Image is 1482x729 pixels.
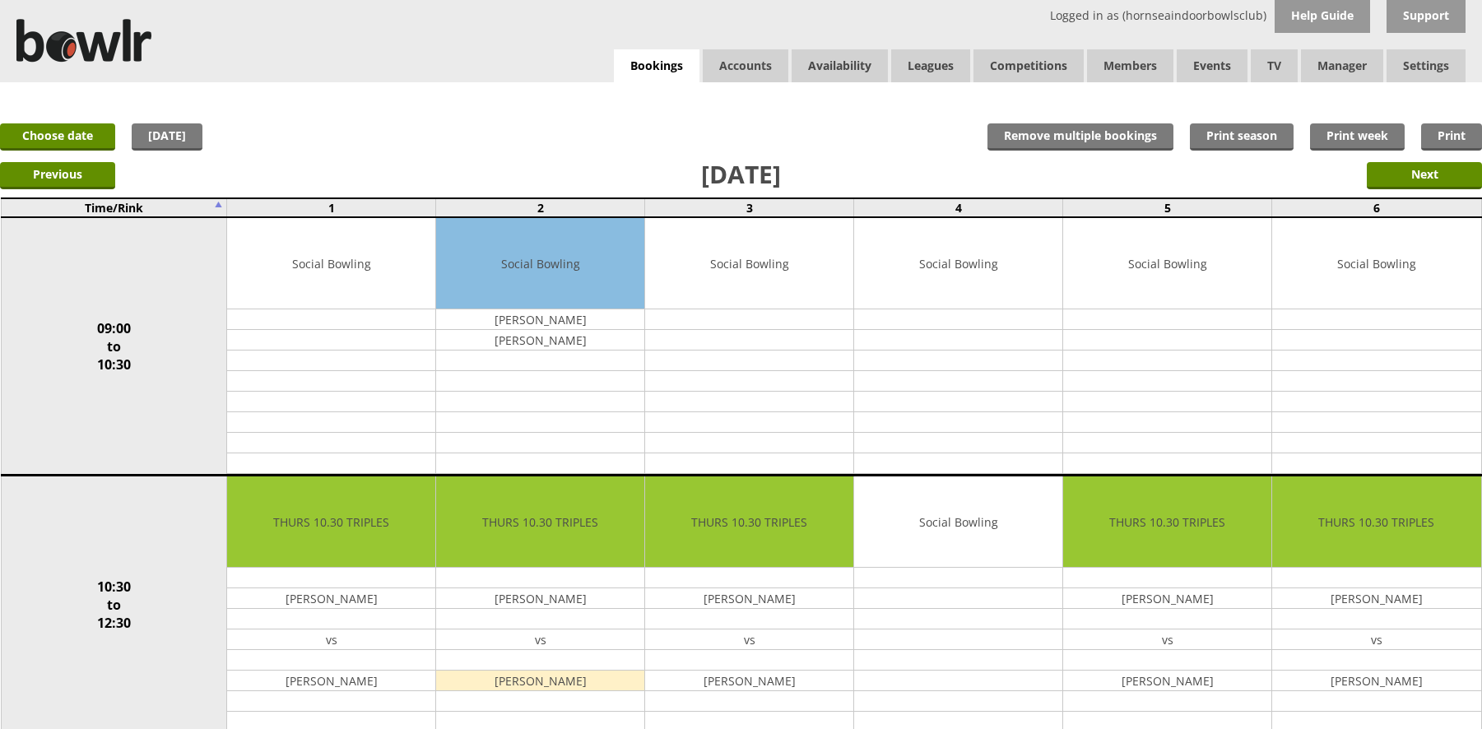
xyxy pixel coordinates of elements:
[854,218,1062,309] td: Social Bowling
[1190,123,1294,151] a: Print season
[1272,198,1481,217] td: 6
[1272,671,1480,691] td: [PERSON_NAME]
[792,49,888,82] a: Availability
[227,218,435,309] td: Social Bowling
[1063,218,1271,309] td: Social Bowling
[1272,476,1480,568] td: THURS 10.30 TRIPLES
[1087,49,1173,82] span: Members
[645,629,853,650] td: vs
[227,198,436,217] td: 1
[987,123,1173,151] input: Remove multiple bookings
[436,588,644,609] td: [PERSON_NAME]
[1421,123,1482,151] a: Print
[436,629,644,650] td: vs
[227,671,435,691] td: [PERSON_NAME]
[436,198,645,217] td: 2
[1063,588,1271,609] td: [PERSON_NAME]
[645,476,853,568] td: THURS 10.30 TRIPLES
[1,198,227,217] td: Time/Rink
[1272,629,1480,650] td: vs
[614,49,699,83] a: Bookings
[1272,218,1480,309] td: Social Bowling
[1063,629,1271,650] td: vs
[436,309,644,330] td: [PERSON_NAME]
[1063,671,1271,691] td: [PERSON_NAME]
[1063,198,1272,217] td: 5
[645,671,853,691] td: [PERSON_NAME]
[645,198,854,217] td: 3
[1063,476,1271,568] td: THURS 10.30 TRIPLES
[1272,588,1480,609] td: [PERSON_NAME]
[1310,123,1405,151] a: Print week
[973,49,1084,82] a: Competitions
[436,330,644,351] td: [PERSON_NAME]
[645,218,853,309] td: Social Bowling
[703,49,788,82] span: Accounts
[1,217,227,476] td: 09:00 to 10:30
[132,123,202,151] a: [DATE]
[645,588,853,609] td: [PERSON_NAME]
[436,476,644,568] td: THURS 10.30 TRIPLES
[1177,49,1247,82] a: Events
[891,49,970,82] a: Leagues
[854,476,1062,568] td: Social Bowling
[227,629,435,650] td: vs
[227,476,435,568] td: THURS 10.30 TRIPLES
[227,588,435,609] td: [PERSON_NAME]
[1301,49,1383,82] span: Manager
[854,198,1063,217] td: 4
[1251,49,1298,82] span: TV
[1387,49,1466,82] span: Settings
[436,218,644,309] td: Social Bowling
[1367,162,1482,189] input: Next
[436,671,644,691] td: [PERSON_NAME]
